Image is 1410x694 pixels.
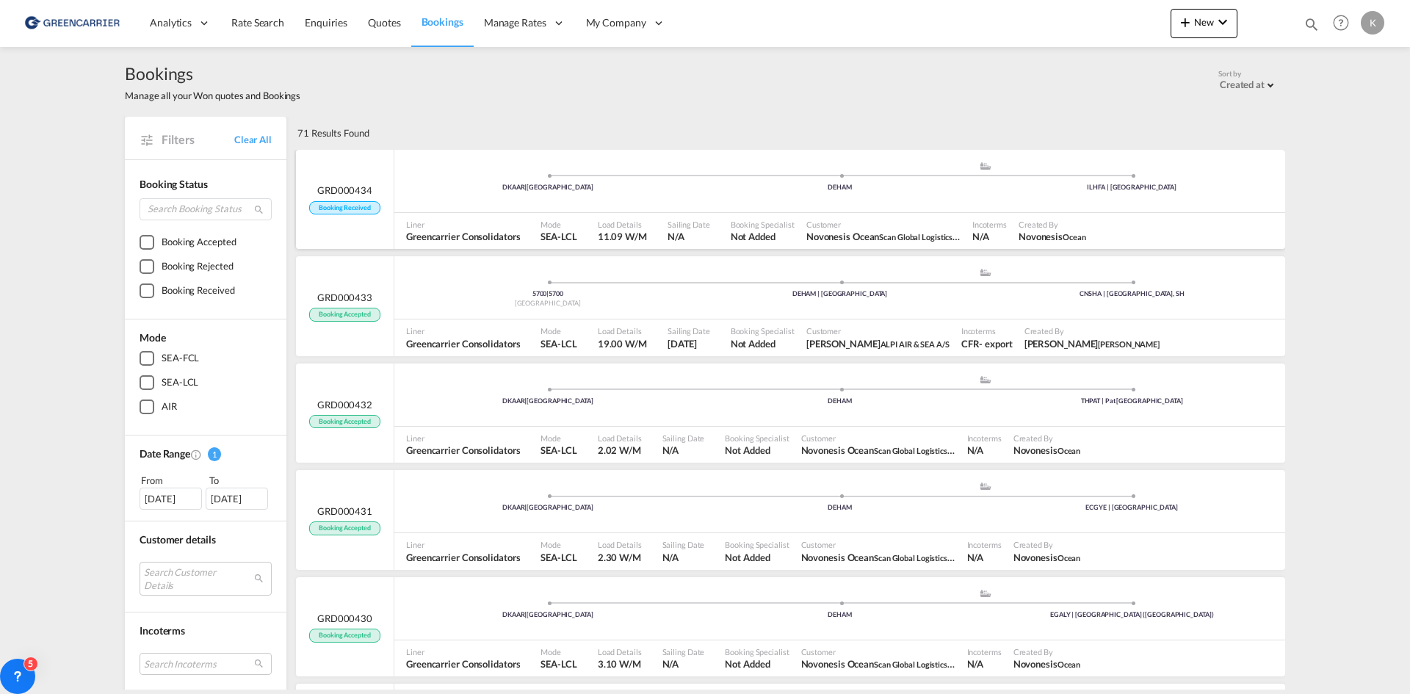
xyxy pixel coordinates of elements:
span: Incoterms [967,433,1002,444]
span: Bookings [125,62,300,85]
span: Date Range [140,447,190,460]
div: [DATE] [206,488,268,510]
span: 19.00 W/M [598,338,647,350]
div: SEA-FCL [162,351,199,366]
span: SEA-LCL [540,230,576,243]
div: SEA-LCL [162,375,198,390]
span: Novonesis Ocean [1013,551,1081,564]
span: Mode [540,539,576,550]
md-icon: icon-chevron-down [1214,13,1232,31]
span: GRD000430 [317,612,372,625]
span: Booking Accepted [309,629,380,643]
span: Greencarrier Consolidators [406,230,520,243]
span: Booking Accepted [309,415,380,429]
span: Incoterms [967,646,1002,657]
span: | [524,503,527,511]
span: Customer [801,433,955,444]
div: N/A [972,230,989,243]
span: Analytics [150,15,192,30]
span: Load Details [598,219,647,230]
span: Liner [406,325,520,336]
span: Not Added [731,337,795,350]
md-icon: assets/icons/custom/ship-fill.svg [977,269,994,276]
div: Booking Rejected [162,259,233,274]
span: Mode [140,331,166,344]
span: N/A [668,230,710,243]
span: 2.02 W/M [598,444,641,456]
span: Liner [406,219,520,230]
md-icon: assets/icons/custom/ship-fill.svg [977,590,994,597]
span: Not Added [731,230,795,243]
span: Sailing Date [662,646,705,657]
div: DKAAR [GEOGRAPHIC_DATA] [402,397,694,406]
div: [DATE] [140,488,202,510]
span: My Company [586,15,646,30]
input: Search Booking Status [140,198,272,220]
md-icon: assets/icons/custom/ship-fill.svg [977,162,994,170]
div: GRD000431 Booking Accepted Port of OriginAarhus assets/icons/custom/ship-fill.svgassets/icons/cus... [296,470,1285,570]
span: Ocean [1057,659,1081,669]
span: New [1176,16,1232,28]
span: Booking Specialist [725,646,789,657]
div: Booking Received [162,283,234,298]
span: SEA-LCL [540,444,576,457]
span: Novonesis Ocean Scan Global Logistics A/S [806,230,961,243]
div: Customer details [140,532,272,547]
span: 2.30 W/M [598,552,641,563]
span: Sailing Date [662,433,705,444]
span: Novonesis Ocean Scan Global Logistics A/S [801,444,955,457]
div: K [1361,11,1384,35]
span: SEA-LCL [540,337,576,350]
span: Sort by [1218,68,1241,79]
span: ALPI AIR & SEA A/S [881,339,950,349]
img: b0b18ec08afe11efb1d4932555f5f09d.png [22,7,121,40]
md-checkbox: SEA-FCL [140,351,272,366]
md-icon: icon-magnify [1304,16,1320,32]
span: Mode [540,325,576,336]
span: Created By [1013,433,1081,444]
span: Scan Global Logistics A/S [874,658,962,670]
div: N/A [967,444,984,457]
div: Booking Accepted [162,235,236,250]
span: Enquiries [305,16,347,29]
a: Clear All [234,133,272,146]
span: N/A [662,551,705,564]
span: N/A [662,657,705,670]
span: Booking Accepted [309,521,380,535]
span: Scan Global Logistics A/S [879,231,967,242]
span: Jørgen Kristensen [1024,337,1160,350]
div: DKAAR [GEOGRAPHIC_DATA] [402,503,694,513]
span: Scan Global Logistics A/S [874,444,962,456]
span: GRD000432 [317,398,372,411]
span: Mode [540,219,576,230]
div: DEHAM [694,183,986,192]
div: AIR [162,400,177,414]
span: Not Added [725,657,789,670]
div: - export [979,337,1012,350]
div: DEHAM [694,397,986,406]
span: Booking Received [309,201,380,215]
span: Customer [801,539,955,550]
span: From To [DATE][DATE] [140,473,272,510]
span: Manage Rates [484,15,546,30]
span: Load Details [598,325,647,336]
div: DEHAM [694,503,986,513]
span: Novonesis Ocean Scan Global Logistics A/S [801,551,955,564]
span: Help [1328,10,1353,35]
span: Created By [1019,219,1086,230]
span: GRD000433 [317,291,372,304]
md-icon: icon-plus 400-fg [1176,13,1194,31]
span: Booking Accepted [309,308,380,322]
div: DKAAR [GEOGRAPHIC_DATA] [402,610,694,620]
md-icon: assets/icons/custom/ship-fill.svg [977,376,994,383]
span: Booking Specialist [731,219,795,230]
span: Manage all your Won quotes and Bookings [125,89,300,102]
span: 3.10 W/M [598,658,641,670]
span: Incoterms [961,325,1013,336]
span: | [524,397,527,405]
span: Mode [540,646,576,657]
span: Sailing Date [662,539,705,550]
button: icon-plus 400-fgNewicon-chevron-down [1171,9,1237,38]
div: GRD000434 Booking Received Port of OriginAarhus assets/icons/custom/ship-fill.svgassets/icons/cus... [296,150,1285,250]
span: N/A [662,444,705,457]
